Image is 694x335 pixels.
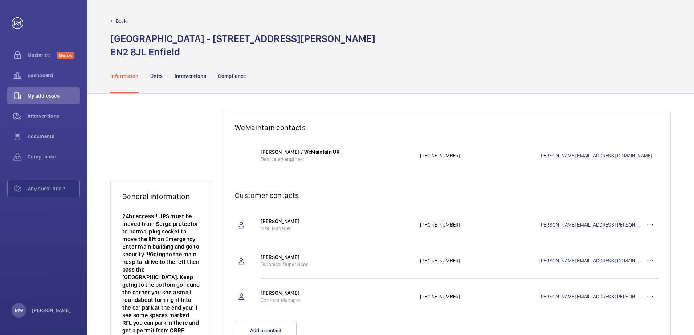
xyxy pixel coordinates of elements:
[235,123,659,132] h2: WeMaintain contacts
[420,221,539,228] p: [PHONE_NUMBER]
[28,51,57,59] span: Maximize
[420,293,539,300] p: [PHONE_NUMBER]
[420,152,539,159] p: [PHONE_NUMBER]
[261,156,413,163] p: Dedicated engineer
[32,307,71,314] p: [PERSON_NAME]
[261,297,413,304] p: Contract Manager
[116,17,127,25] p: Back
[261,261,413,268] p: Technical Supervisor
[57,52,74,59] span: Discover
[150,73,163,80] p: Units
[28,92,80,99] span: My addresses
[261,218,413,225] p: [PERSON_NAME]
[28,133,80,140] span: Documents
[110,73,139,80] p: Information
[420,257,539,264] p: [PHONE_NUMBER]
[175,73,207,80] p: Interventions
[539,221,641,228] a: [PERSON_NAME][EMAIL_ADDRESS][PERSON_NAME][DOMAIN_NAME]
[261,225,413,232] p: M&E Manager
[539,257,641,264] a: [PERSON_NAME][EMAIL_ADDRESS][DOMAIN_NAME]
[122,192,200,201] h2: General information
[261,148,413,156] p: [PERSON_NAME] / WeMaintain UK
[539,152,659,159] a: [PERSON_NAME][EMAIL_ADDRESS][DOMAIN_NAME]
[218,73,246,80] p: Compliance
[28,153,80,160] span: Compliance
[28,112,80,120] span: Interventions
[261,289,413,297] p: [PERSON_NAME]
[235,191,659,200] h2: Customer contacts
[28,72,80,79] span: Dashboard
[539,293,641,300] a: [PERSON_NAME][EMAIL_ADDRESS][PERSON_NAME][DOMAIN_NAME]
[261,253,413,261] p: [PERSON_NAME]
[15,307,23,314] p: MW
[110,32,375,59] h1: [GEOGRAPHIC_DATA] - [STREET_ADDRESS][PERSON_NAME] EN2 8JL Enfield
[28,185,79,192] span: Any questions ?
